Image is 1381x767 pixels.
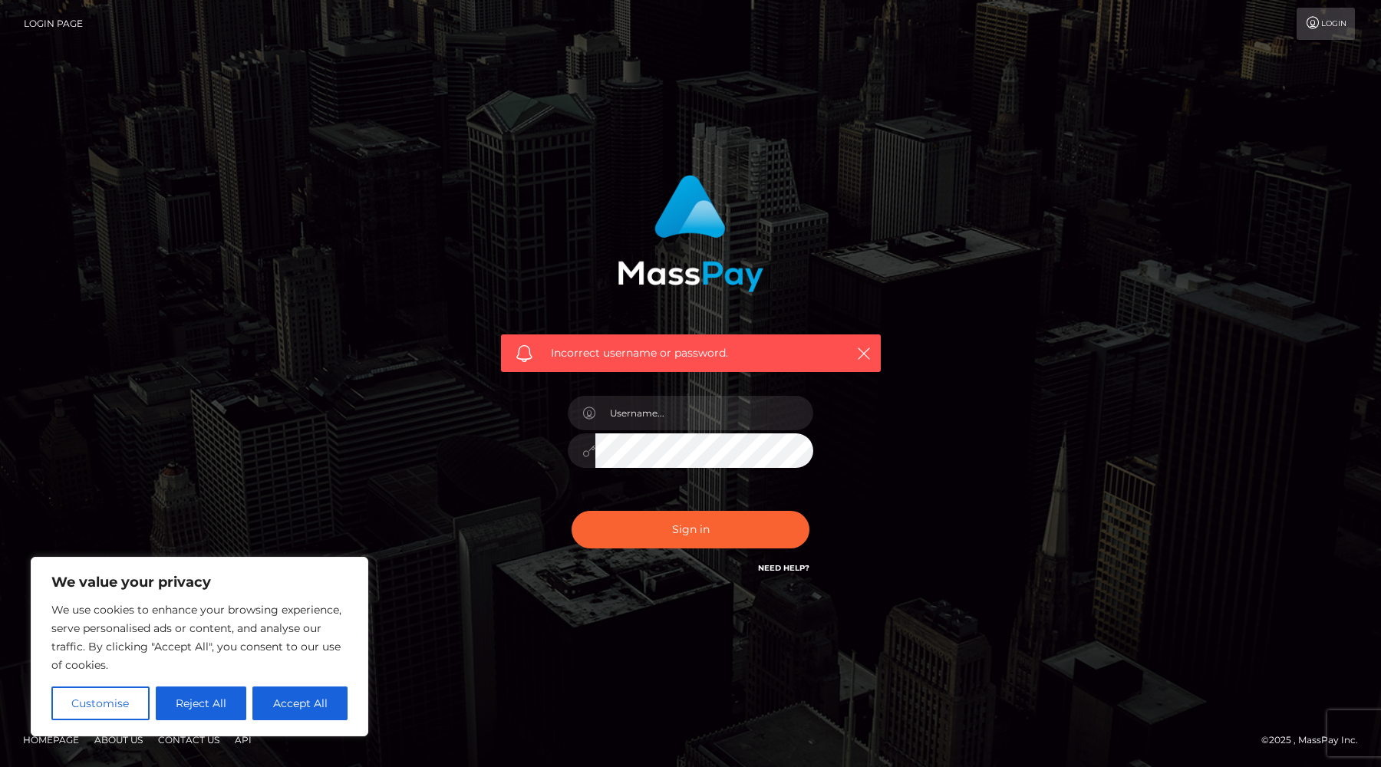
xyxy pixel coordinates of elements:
span: Incorrect username or password. [551,345,831,361]
p: We use cookies to enhance your browsing experience, serve personalised ads or content, and analys... [51,601,348,674]
div: We value your privacy [31,557,368,736]
button: Customise [51,686,150,720]
a: Login Page [24,8,83,40]
input: Username... [595,396,813,430]
a: Login [1297,8,1355,40]
button: Reject All [156,686,247,720]
a: Need Help? [758,563,809,573]
p: We value your privacy [51,573,348,591]
a: API [229,728,258,752]
button: Sign in [572,511,809,548]
img: MassPay Login [618,175,763,292]
a: About Us [88,728,149,752]
a: Contact Us [152,728,226,752]
div: © 2025 , MassPay Inc. [1261,732,1369,749]
a: Homepage [17,728,85,752]
button: Accept All [252,686,348,720]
